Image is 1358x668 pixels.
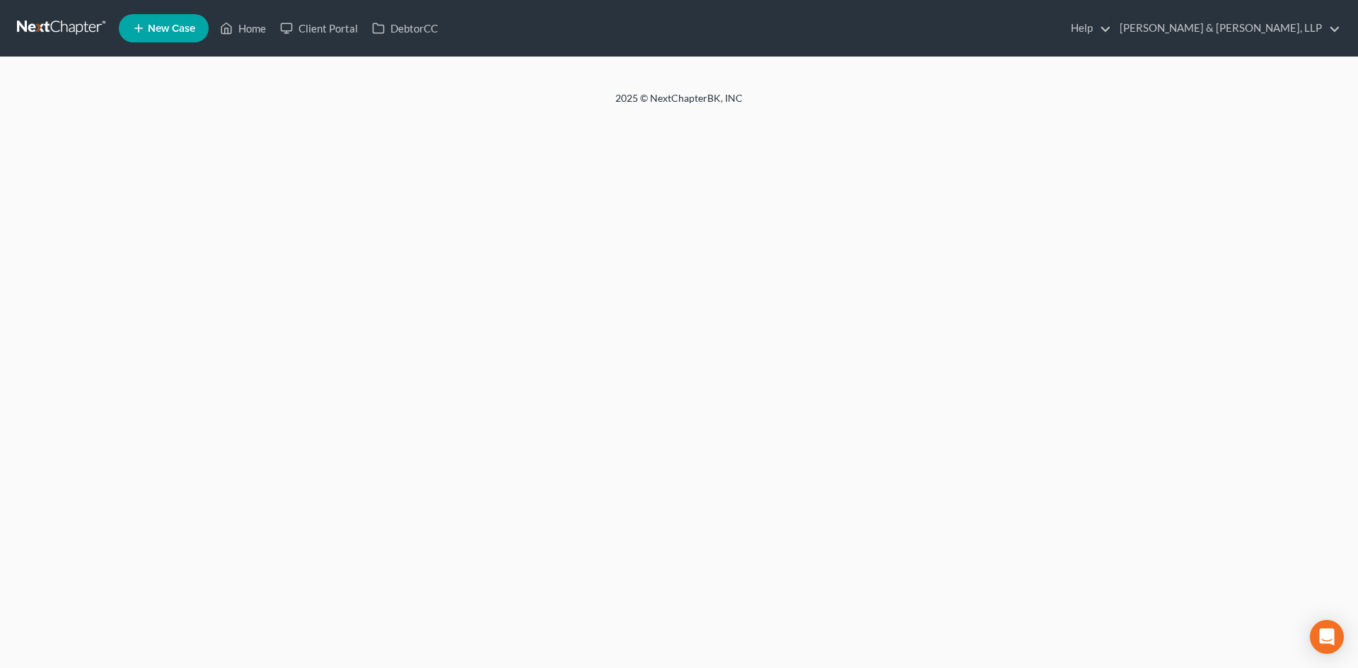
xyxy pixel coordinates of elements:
[365,16,445,41] a: DebtorCC
[276,91,1082,117] div: 2025 © NextChapterBK, INC
[1113,16,1340,41] a: [PERSON_NAME] & [PERSON_NAME], LLP
[213,16,273,41] a: Home
[1310,620,1344,654] div: Open Intercom Messenger
[1064,16,1111,41] a: Help
[119,14,209,42] new-legal-case-button: New Case
[273,16,365,41] a: Client Portal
